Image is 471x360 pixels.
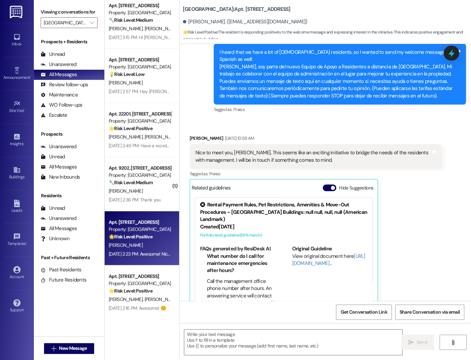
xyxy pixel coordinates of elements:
[144,134,178,140] span: [PERSON_NAME]
[183,6,291,13] b: [GEOGRAPHIC_DATA]: Apt. [STREET_ADDRESS]
[400,309,460,316] span: Share Conversation via email
[109,125,152,131] strong: 🌟 Risk Level: Positive
[200,245,271,252] b: FAQs generated by ResiDesk AI
[26,240,27,245] span: •
[395,305,464,320] button: Share Conversation via email
[183,29,218,35] strong: 🌟 Risk Level: Positive
[416,339,427,346] span: Send
[190,135,442,144] div: [PERSON_NAME]
[41,112,67,119] div: Escalate
[41,205,65,212] div: Unread
[144,25,178,31] span: [PERSON_NAME]
[233,107,244,112] span: Praise
[109,56,171,63] div: Apt. [STREET_ADDRESS]
[41,51,65,58] div: Unread
[109,9,171,16] div: Property: [GEOGRAPHIC_DATA]
[450,340,455,345] i: 
[41,71,77,78] div: All Messages
[3,231,30,249] a: Templates •
[41,215,77,222] div: Unanswered
[41,143,77,150] div: Unanswered
[207,278,275,307] li: Call the management office phone number after hours. An answering service will contact the on-dut...
[109,288,152,294] strong: 🌟 Risk Level: Positive
[44,17,87,28] input: All communities
[109,197,161,203] div: [DATE] 2:36 PM: Thank you.
[3,98,30,116] a: Site Visit •
[34,131,104,138] div: Prospects
[109,280,171,287] div: Property: [GEOGRAPHIC_DATA]
[3,198,30,216] a: Leads
[109,2,171,9] div: Apt. [STREET_ADDRESS]
[109,251,244,257] div: [DATE] 2:23 PM: Awesome! Nice e-meeting you, [PERSON_NAME]! ☺️
[214,105,466,114] div: Tagged as:
[41,61,77,68] div: Unanswered
[44,343,94,354] button: New Message
[3,264,30,282] a: Account
[109,242,143,248] span: [PERSON_NAME]
[41,266,82,273] div: Past Residents
[183,18,307,25] div: [PERSON_NAME]. ([EMAIL_ADDRESS][DOMAIN_NAME])
[200,232,367,239] div: Portfolio level guideline ( 69 % match)
[41,225,77,232] div: All Messages
[24,107,25,112] span: •
[3,31,30,49] a: Inbox
[109,142,227,149] div: [DATE] 2:49 PM: Have a wonderful day, [PERSON_NAME]! ☺️
[41,7,98,17] label: Viewing conversations for
[90,20,94,25] i: 
[109,110,171,117] div: Apt. 22201, [STREET_ADDRESS]
[41,102,82,109] div: WO Follow-ups
[30,74,31,79] span: •
[144,296,178,302] span: [PERSON_NAME]
[183,29,471,43] span: : The resident is responding positively to the welcome message and expressing interest in the ini...
[408,340,413,345] i: 
[41,81,88,88] div: Review follow-ups
[109,164,171,172] div: Apt. 9202, [STREET_ADDRESS]
[41,235,69,242] div: Unknown
[34,38,104,45] div: Prospects + Residents
[3,164,30,182] a: Buildings
[3,131,30,149] a: Insights •
[292,253,365,267] a: [URL][DOMAIN_NAME]…
[109,172,171,179] div: Property: [GEOGRAPHIC_DATA]
[109,305,166,311] div: [DATE] 2:16 PM: Awesome! ☺️
[195,149,431,164] div: Nice to meet you, [PERSON_NAME]. This seems like an exciting initiative to bridge the needs of th...
[292,253,367,267] div: View original document here
[109,233,152,240] strong: 🌟 Risk Level: Positive
[219,49,455,99] div: I heard that we have a lot of [DEMOGRAPHIC_DATA] residents, so I wanted to send my welcome messag...
[292,245,332,252] b: Original Guideline
[109,188,143,194] span: [PERSON_NAME]
[109,226,171,233] div: Property: [GEOGRAPHIC_DATA]
[200,201,367,223] div: Rental Payment Rules, Pet Restrictions, Amenities & Move-Out Procedures – [GEOGRAPHIC_DATA] Build...
[109,25,145,31] span: [PERSON_NAME]
[109,179,153,185] strong: 🔧 Risk Level: Medium
[41,163,77,171] div: All Messages
[10,6,24,18] img: ResiDesk Logo
[223,135,254,142] div: [DATE] 10:59 AM
[51,346,56,351] i: 
[41,276,86,284] div: Future Residents
[109,80,143,86] span: [PERSON_NAME]
[3,297,30,315] a: Support
[109,273,171,280] div: Apt. [STREET_ADDRESS]
[41,91,78,98] div: Maintenance
[59,345,87,352] span: New Message
[41,153,65,160] div: Unread
[339,184,373,192] label: Hide Suggestions
[200,223,367,230] div: Created [DATE]
[340,309,387,316] span: Get Conversation Link
[401,335,434,350] button: Send
[34,192,104,199] div: Residents
[109,134,145,140] span: [PERSON_NAME]
[41,174,80,181] div: New Inbounds
[109,17,153,23] strong: 🔧 Risk Level: Medium
[336,305,391,320] button: Get Conversation Link
[23,140,24,145] span: •
[34,254,104,261] div: Past + Future Residents
[207,253,275,274] li: What number do I call for maintenance emergencies after hours?
[209,171,220,177] span: Praise
[109,71,145,77] strong: 💡 Risk Level: Low
[109,63,171,70] div: Property: [GEOGRAPHIC_DATA]
[109,117,171,125] div: Property: [GEOGRAPHIC_DATA]
[109,296,145,302] span: [PERSON_NAME]
[109,219,171,226] div: Apt. [STREET_ADDRESS]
